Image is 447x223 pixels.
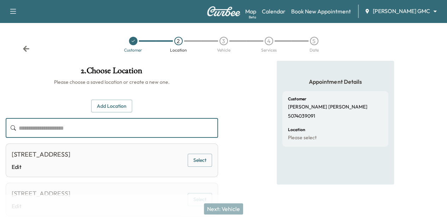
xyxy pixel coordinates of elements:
h6: Customer [288,97,306,101]
button: Add Location [91,100,132,113]
div: Services [261,48,277,52]
div: Location [170,48,187,52]
span: [PERSON_NAME] GMC [373,7,430,15]
h6: Please choose a saved location or create a new one. [6,78,218,86]
div: 4 [265,37,273,45]
div: Customer [124,48,142,52]
img: Curbee Logo [207,6,241,16]
button: Select [188,193,212,206]
div: [STREET_ADDRESS] [12,149,70,159]
a: Edit [12,163,70,171]
div: 2 [174,37,183,45]
a: Calendar [262,7,286,16]
div: Date [310,48,319,52]
div: Vehicle [217,48,230,52]
a: Book New Appointment [291,7,351,16]
h6: Location [288,128,305,132]
a: MapBeta [245,7,256,16]
h1: 2 . Choose Location [6,66,218,78]
p: 5074039091 [288,113,315,119]
div: Beta [249,14,256,20]
button: Select [188,154,212,167]
div: Back [23,45,30,52]
div: 5 [310,37,318,45]
div: [STREET_ADDRESS] [12,189,70,199]
div: 3 [219,37,228,45]
p: [PERSON_NAME] [PERSON_NAME] [288,104,367,110]
h5: Appointment Details [282,78,388,86]
p: Please select [288,135,317,141]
